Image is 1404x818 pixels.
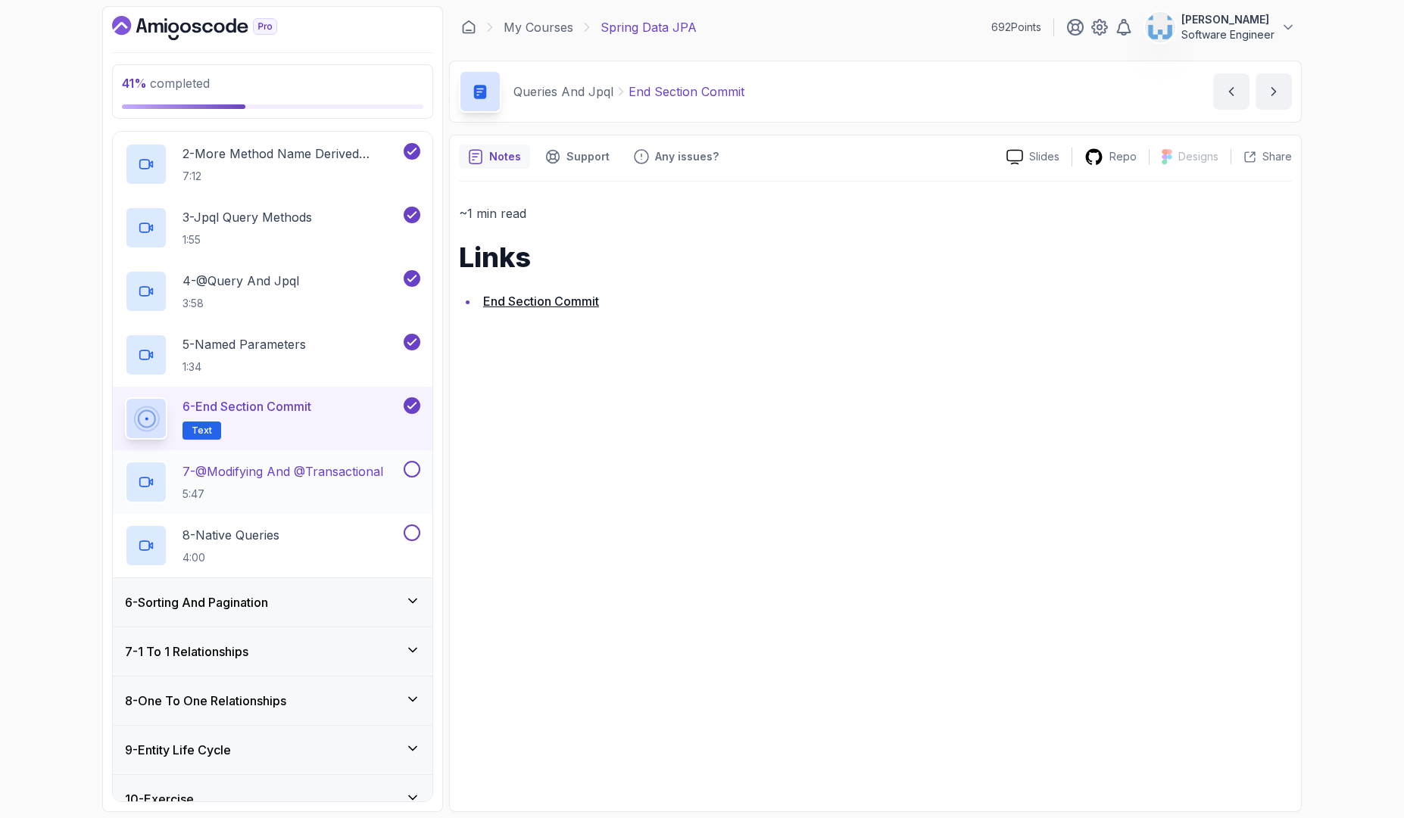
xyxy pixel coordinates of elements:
button: 4-@Query And Jpql3:58 [125,270,420,313]
h3: 7 - 1 To 1 Relationships [125,642,248,661]
button: Feedback button [625,145,728,169]
span: 41 % [122,76,147,91]
h3: 8 - One To One Relationships [125,692,286,710]
button: Share [1231,149,1292,164]
p: Repo [1109,149,1137,164]
p: 1:34 [183,359,306,375]
p: 692 Points [991,20,1041,35]
p: 6 - End Section Commit [183,397,311,415]
p: End Section Commit [629,82,744,101]
p: Designs [1178,149,1218,164]
h3: 10 - Exercise [125,790,194,808]
p: Support [566,149,610,164]
button: 9-Entity Life Cycle [113,726,432,774]
button: 6-End Section CommitText [125,397,420,440]
button: 7-1 To 1 Relationships [113,627,432,676]
a: Repo [1072,148,1149,166]
button: next content [1256,73,1292,110]
button: previous content [1213,73,1250,110]
button: 3-Jpql Query Methods1:55 [125,207,420,249]
img: user profile image [1146,13,1175,42]
p: Share [1262,149,1292,164]
p: Slides [1029,149,1059,164]
p: 8 - Native Queries [183,526,279,544]
p: 1:55 [183,232,312,247]
h3: 6 - Sorting And Pagination [125,593,268,611]
p: 3 - Jpql Query Methods [183,208,312,226]
p: 7 - @Modifying And @Transactional [183,462,383,481]
a: End Section Commit [483,294,599,309]
p: 2 - More Method Name Derived Queries [183,145,401,163]
button: notes button [459,145,530,169]
p: 5:47 [183,487,383,502]
p: Notes [489,149,521,164]
p: Any issues? [655,149,719,164]
button: 8-One To One Relationships [113,676,432,725]
p: Spring Data JPA [601,18,697,36]
p: ~1 min read [459,203,1292,224]
h1: Links [459,242,1292,272]
a: Slides [994,149,1072,165]
span: Text [192,425,212,437]
p: 4:00 [183,550,279,565]
p: 5 - Named Parameters [183,335,306,353]
button: 2-More Method Name Derived Queries7:12 [125,143,420,185]
h3: 9 - Entity Life Cycle [125,741,231,759]
button: user profile image[PERSON_NAME]Software Engineer [1145,12,1296,42]
p: [PERSON_NAME] [1181,12,1275,27]
p: Software Engineer [1181,27,1275,42]
a: Dashboard [112,16,312,40]
button: 8-Native Queries4:00 [125,524,420,567]
p: 4 - @Query And Jpql [183,272,299,290]
p: 7:12 [183,169,401,184]
a: Dashboard [461,20,476,35]
p: 3:58 [183,296,299,311]
p: Queries And Jpql [513,82,613,101]
button: 5-Named Parameters1:34 [125,334,420,376]
span: completed [122,76,210,91]
button: 7-@Modifying And @Transactional5:47 [125,461,420,503]
a: My Courses [504,18,573,36]
button: 6-Sorting And Pagination [113,578,432,627]
button: Support button [536,145,619,169]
